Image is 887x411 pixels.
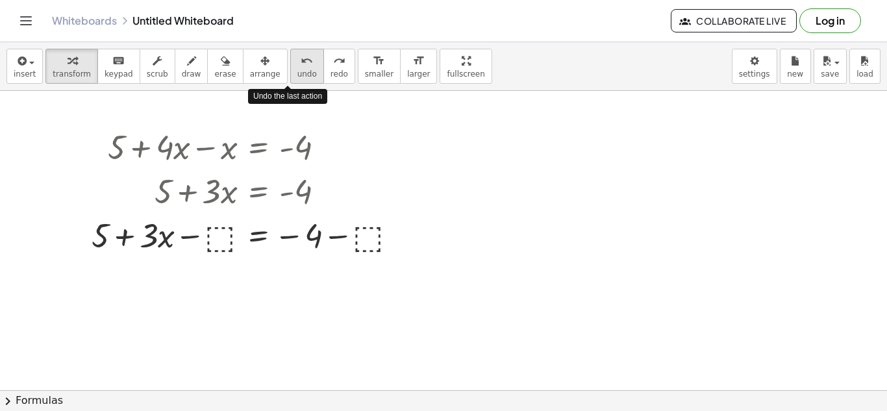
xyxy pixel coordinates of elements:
[814,49,847,84] button: save
[175,49,208,84] button: draw
[140,49,175,84] button: scrub
[856,69,873,79] span: load
[52,14,117,27] a: Whiteboards
[112,53,125,69] i: keyboard
[799,8,861,33] button: Log in
[440,49,492,84] button: fullscreen
[821,69,839,79] span: save
[53,69,91,79] span: transform
[97,49,140,84] button: keyboardkeypad
[214,69,236,79] span: erase
[365,69,394,79] span: smaller
[849,49,881,84] button: load
[147,69,168,79] span: scrub
[16,10,36,31] button: Toggle navigation
[323,49,355,84] button: redoredo
[182,69,201,79] span: draw
[400,49,437,84] button: format_sizelarger
[290,49,324,84] button: undoundo
[14,69,36,79] span: insert
[250,69,281,79] span: arrange
[682,15,786,27] span: Collaborate Live
[6,49,43,84] button: insert
[739,69,770,79] span: settings
[412,53,425,69] i: format_size
[373,53,385,69] i: format_size
[301,53,313,69] i: undo
[333,53,345,69] i: redo
[780,49,811,84] button: new
[331,69,348,79] span: redo
[248,89,327,104] div: Undo the last action
[447,69,484,79] span: fullscreen
[243,49,288,84] button: arrange
[45,49,98,84] button: transform
[297,69,317,79] span: undo
[358,49,401,84] button: format_sizesmaller
[787,69,803,79] span: new
[105,69,133,79] span: keypad
[207,49,243,84] button: erase
[407,69,430,79] span: larger
[671,9,797,32] button: Collaborate Live
[732,49,777,84] button: settings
